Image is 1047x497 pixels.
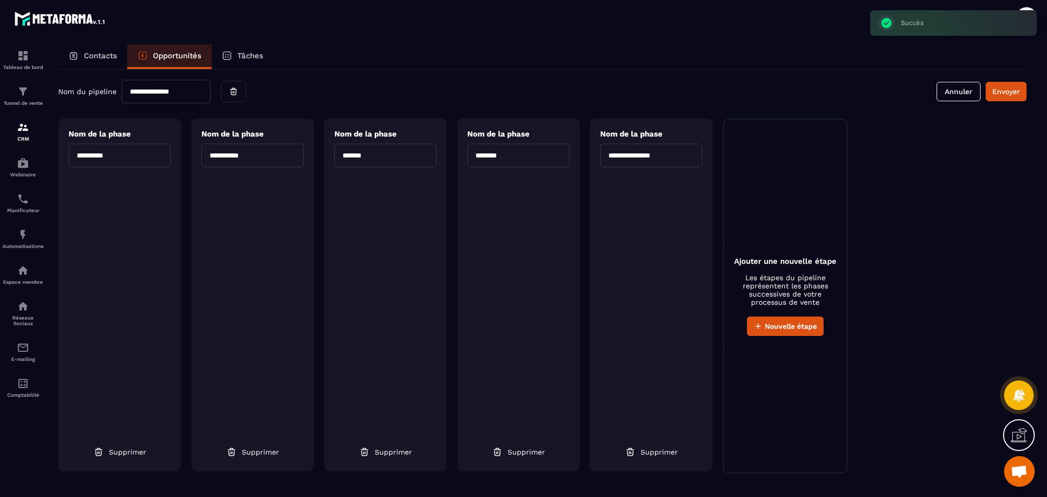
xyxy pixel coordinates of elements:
[3,64,43,70] p: Tableau de bord
[600,129,663,139] span: Nom de la phase
[17,193,29,205] img: scheduler
[734,274,836,306] p: Les étapes du pipeline représentent les phases successives de votre processus de vente
[3,149,43,185] a: automationsautomationsWebinaire
[86,443,154,461] button: Supprimer
[986,82,1027,101] button: Envoyer
[3,42,43,78] a: formationformationTableau de bord
[17,264,29,277] img: automations
[69,129,131,139] span: Nom de la phase
[84,51,117,60] p: Contacts
[352,443,420,461] button: Supprimer
[375,447,412,457] span: Supprimer
[17,342,29,354] img: email
[237,51,263,60] p: Tâches
[17,300,29,312] img: social-network
[334,129,397,139] span: Nom de la phase
[937,82,981,101] button: Annuler
[3,370,43,405] a: accountantaccountantComptabilité
[219,443,287,461] button: Supprimer
[765,321,817,331] span: Nouvelle étape
[641,447,678,457] span: Supprimer
[3,114,43,149] a: formationformationCRM
[3,279,43,285] p: Espace membre
[212,44,274,69] a: Tâches
[3,185,43,221] a: schedulerschedulerPlanificateur
[3,221,43,257] a: automationsautomationsAutomatisations
[3,334,43,370] a: emailemailE-mailing
[3,172,43,177] p: Webinaire
[17,121,29,133] img: formation
[242,447,279,457] span: Supprimer
[201,129,264,139] span: Nom de la phase
[3,243,43,249] p: Automatisations
[3,315,43,326] p: Réseaux Sociaux
[17,50,29,62] img: formation
[109,447,146,457] span: Supprimer
[1004,456,1035,487] a: Ouvrir le chat
[14,9,106,28] img: logo
[485,443,553,461] button: Supprimer
[3,257,43,292] a: automationsautomationsEspace membre
[3,100,43,106] p: Tunnel de vente
[3,356,43,362] p: E-mailing
[153,51,201,60] p: Opportunités
[17,85,29,98] img: formation
[618,443,686,461] button: Supprimer
[467,129,530,139] span: Nom de la phase
[3,78,43,114] a: formationformationTunnel de vente
[3,292,43,334] a: social-networksocial-networkRéseaux Sociaux
[17,157,29,169] img: automations
[508,447,545,457] span: Supprimer
[58,44,127,69] a: Contacts
[58,87,117,96] span: Nom du pipeline
[3,136,43,142] p: CRM
[747,317,824,336] button: Nouvelle étape
[3,392,43,398] p: Comptabilité
[17,377,29,390] img: accountant
[734,257,836,266] p: Ajouter une nouvelle étape
[3,208,43,213] p: Planificateur
[127,44,212,69] a: Opportunités
[17,229,29,241] img: automations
